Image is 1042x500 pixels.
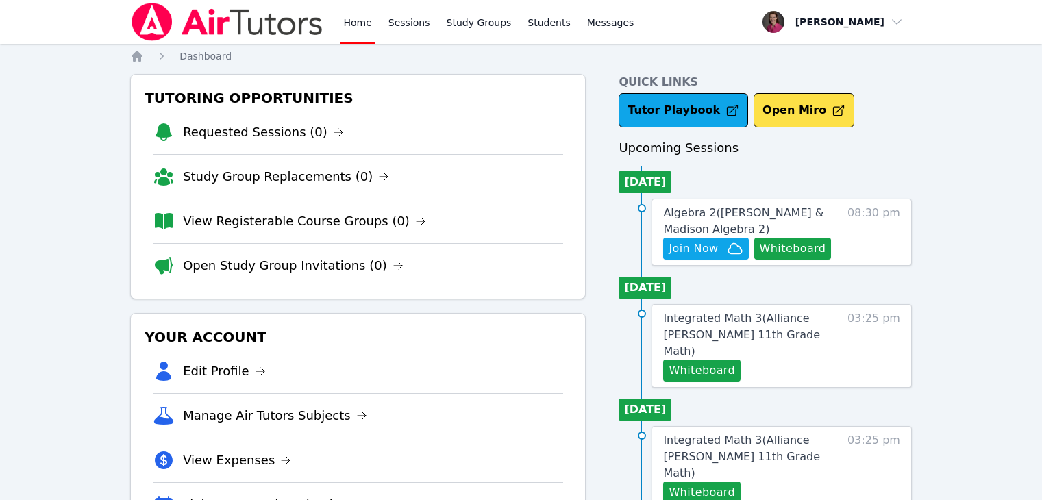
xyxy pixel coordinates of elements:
button: Open Miro [754,93,854,127]
li: [DATE] [619,399,671,421]
span: 03:25 pm [847,310,900,382]
span: Messages [587,16,634,29]
a: Open Study Group Invitations (0) [183,256,404,275]
span: Dashboard [179,51,232,62]
h3: Tutoring Opportunities [142,86,574,110]
h4: Quick Links [619,74,912,90]
a: View Expenses [183,451,291,470]
a: Requested Sessions (0) [183,123,344,142]
a: Manage Air Tutors Subjects [183,406,367,425]
a: Dashboard [179,49,232,63]
button: Whiteboard [754,238,832,260]
span: Integrated Math 3 ( Alliance [PERSON_NAME] 11th Grade Math ) [663,312,820,358]
a: Edit Profile [183,362,266,381]
li: [DATE] [619,171,671,193]
span: Algebra 2 ( [PERSON_NAME] & Madison Algebra 2 ) [663,206,823,236]
span: 08:30 pm [847,205,900,260]
button: Whiteboard [663,360,741,382]
h3: Your Account [142,325,574,349]
button: Join Now [663,238,748,260]
a: Integrated Math 3(Alliance [PERSON_NAME] 11th Grade Math) [663,432,841,482]
li: [DATE] [619,277,671,299]
span: Join Now [669,240,718,257]
a: Study Group Replacements (0) [183,167,389,186]
img: Air Tutors [130,3,324,41]
a: View Registerable Course Groups (0) [183,212,426,231]
a: Algebra 2([PERSON_NAME] & Madison Algebra 2) [663,205,841,238]
a: Tutor Playbook [619,93,748,127]
h3: Upcoming Sessions [619,138,912,158]
a: Integrated Math 3(Alliance [PERSON_NAME] 11th Grade Math) [663,310,841,360]
span: Integrated Math 3 ( Alliance [PERSON_NAME] 11th Grade Math ) [663,434,820,479]
nav: Breadcrumb [130,49,912,63]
